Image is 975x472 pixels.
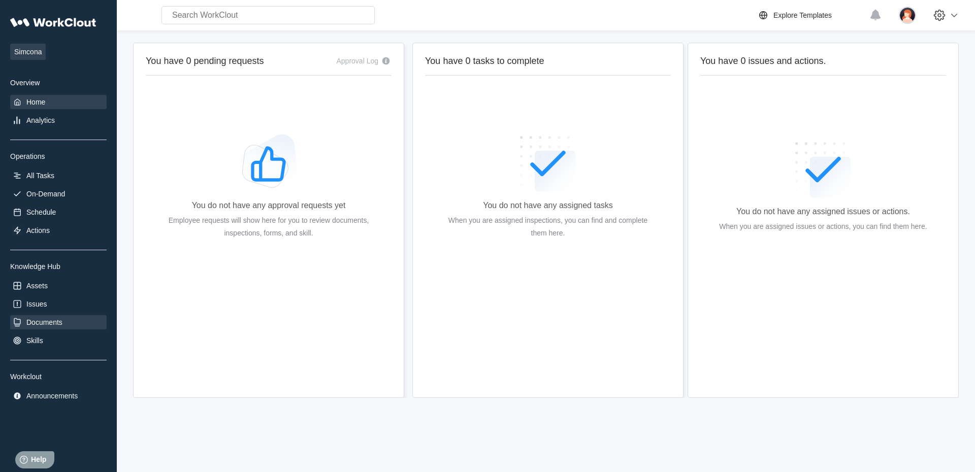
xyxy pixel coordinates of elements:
[26,116,55,124] div: Analytics
[26,172,54,180] div: All Tasks
[10,223,107,238] a: Actions
[26,336,43,345] div: Skills
[483,201,613,210] div: You do not have any assigned tasks
[736,207,910,216] div: You do not have any assigned issues or actions.
[26,392,78,400] div: Announcements
[10,373,107,381] div: Workclout
[719,220,927,233] div: When you are assigned issues or actions, you can find them here.
[10,262,107,271] div: Knowledge Hub
[336,57,378,65] div: Approval Log
[26,300,47,308] div: Issues
[10,205,107,219] a: Schedule
[26,208,56,216] div: Schedule
[26,98,45,106] div: Home
[192,201,346,210] div: You do not have any approval requests yet
[26,190,65,198] div: On-Demand
[10,315,107,329] a: Documents
[146,55,264,67] h2: You have 0 pending requests
[773,11,832,19] div: Explore Templates
[162,214,375,240] div: Employee requests will show here for you to review documents, inspections, forms, and skill.
[26,318,62,326] div: Documents
[757,9,864,21] a: Explore Templates
[26,226,50,234] div: Actions
[10,95,107,109] a: Home
[10,333,107,348] a: Skills
[10,152,107,160] div: Operations
[10,297,107,311] a: Issues
[10,389,107,403] a: Announcements
[10,44,46,60] span: Simcona
[10,113,107,127] a: Analytics
[10,79,107,87] div: Overview
[10,168,107,183] a: All Tasks
[26,282,48,290] div: Assets
[161,6,375,24] input: Search WorkClout
[441,214,655,240] div: When you are assigned inspections, you can find and complete them here.
[899,7,916,24] img: user-2.png
[10,187,107,201] a: On-Demand
[10,279,107,293] a: Assets
[700,55,946,67] h2: You have 0 issues and actions.
[425,55,671,67] h2: You have 0 tasks to complete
